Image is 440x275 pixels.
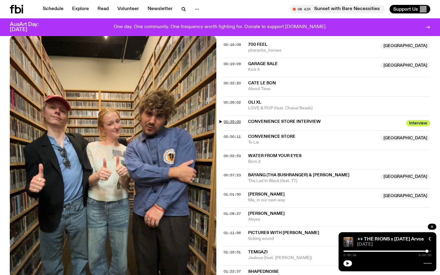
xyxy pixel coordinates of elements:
span: 00:26:02 [224,100,241,105]
span: LOVE & POP (feat. Chanel Beads) [248,105,430,111]
span: pictures with [PERSON_NAME] [248,231,319,235]
span: 01:22:37 [224,269,241,274]
span: Abyss [248,217,430,222]
button: 00:26:02 [224,101,241,104]
button: Support Us [390,5,430,13]
span: 2:50:38 [343,254,356,257]
span: [GEOGRAPHIC_DATA] [380,43,430,49]
span: 00:35:00 [224,119,241,124]
span: Water From Your Eyes [248,154,302,158]
button: 01:16:51 [224,251,241,254]
button: 00:19:09 [224,62,241,66]
button: 01:08:27 [224,212,241,215]
span: 00:16:09 [224,42,241,47]
span: [GEOGRAPHIC_DATA] [380,193,430,199]
span: [PERSON_NAME] [248,211,285,216]
span: 00:19:09 [224,61,241,66]
span: 00:50:11 [224,134,241,139]
a: Read [94,5,112,13]
span: Support Us [393,6,418,12]
button: 00:16:09 [224,43,241,46]
span: pharaohs_horses [248,48,377,53]
button: On AirSunset with Bare Necessities [290,5,385,13]
span: Oli XL [248,100,261,105]
span: CONVENIENCE STORE INTERVIEW [248,119,402,125]
span: [DATE] [357,242,431,247]
span: 3:00:00 [419,254,431,257]
span: The Lad In Black (feat. TT) [248,178,377,184]
button: 01:11:56 [224,231,241,235]
span: [PERSON_NAME] [248,192,285,196]
h3: AusArt Day: [DATE] [10,22,49,32]
button: 00:35:00 [224,120,241,123]
span: 01:01:50 [224,192,241,197]
span: Temgazi [248,250,268,254]
button: 00:22:20 [224,82,241,85]
span: 00:22:20 [224,81,241,86]
span: Shapednoise [248,269,279,274]
button: 00:50:11 [224,135,241,138]
p: One day. One community. One frequency worth fighting for. Donate to support [DOMAIN_NAME]. [114,24,327,30]
span: 01:08:27 [224,211,241,216]
span: Convenience Store [248,134,295,139]
span: About Time [248,86,430,92]
button: 00:52:53 [224,154,241,158]
span: 00:57:23 [224,173,241,178]
span: 700 Feel [248,42,267,47]
a: Explore [68,5,93,13]
span: Kick it [248,67,377,73]
span: [GEOGRAPHIC_DATA] [380,231,430,237]
a: Newsletter [144,5,176,13]
a: Schedule [39,5,67,13]
span: ticking sound [248,236,377,242]
span: [GEOGRAPHIC_DATA] [380,135,430,141]
span: [GEOGRAPHIC_DATA] [380,62,430,68]
span: To Lie [248,140,377,145]
span: [GEOGRAPHIC_DATA] [380,174,430,180]
button: 00:57:23 [224,174,241,177]
span: Me, in our own way [248,197,377,203]
span: Cate Le Bon [248,81,276,85]
a: Volunteer [114,5,143,13]
span: Garage Sale [248,62,278,66]
span: 01:16:51 [224,250,241,255]
span: Born 2 [248,159,430,165]
span: Interview [406,120,430,126]
span: 01:11:56 [224,230,241,235]
span: BAYANG (tha Bushranger) & [PERSON_NAME] [248,173,350,177]
a: CONVENIENCE STORE ++ THE RIONS x [DATE] Arvos [303,237,424,242]
button: 01:01:50 [224,193,241,196]
span: Jealous (feat. [PERSON_NAME]) [248,255,377,261]
button: 01:22:37 [224,270,241,273]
